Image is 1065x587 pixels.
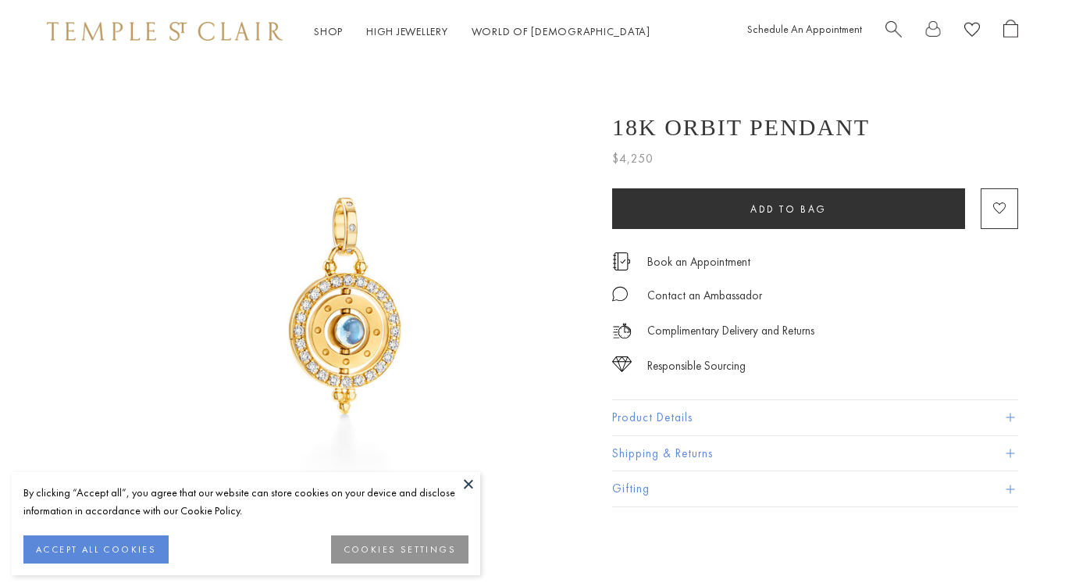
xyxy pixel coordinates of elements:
h1: 18K Orbit Pendant [612,114,870,141]
a: Open Shopping Bag [1003,20,1018,44]
button: Gifting [612,471,1018,506]
span: Add to bag [750,202,827,216]
div: By clicking “Accept all”, you agree that our website can store cookies on your device and disclos... [23,484,468,520]
span: $4,250 [612,149,654,169]
p: Complimentary Delivery and Returns [647,321,814,341]
a: Schedule An Appointment [747,22,862,36]
button: Add to bag [612,188,965,229]
img: icon_delivery.svg [612,321,632,341]
a: Search [885,20,902,44]
img: MessageIcon-01_2.svg [612,286,628,302]
img: icon_appointment.svg [612,252,631,270]
button: Shipping & Returns [612,436,1018,471]
div: Responsible Sourcing [647,356,746,376]
img: icon_sourcing.svg [612,356,632,372]
button: Product Details [612,400,1018,435]
a: High JewelleryHigh Jewellery [366,24,448,38]
div: Contact an Ambassador [647,286,762,306]
button: COOKIES SETTINGS [331,535,468,564]
a: ShopShop [314,24,343,38]
a: World of [DEMOGRAPHIC_DATA]World of [DEMOGRAPHIC_DATA] [472,24,650,38]
a: View Wishlist [964,20,980,44]
a: Book an Appointment [647,253,750,270]
img: Temple St. Clair [47,22,283,41]
nav: Main navigation [314,22,650,41]
img: 18K Orbit Pendant [102,63,589,550]
button: ACCEPT ALL COOKIES [23,535,169,564]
